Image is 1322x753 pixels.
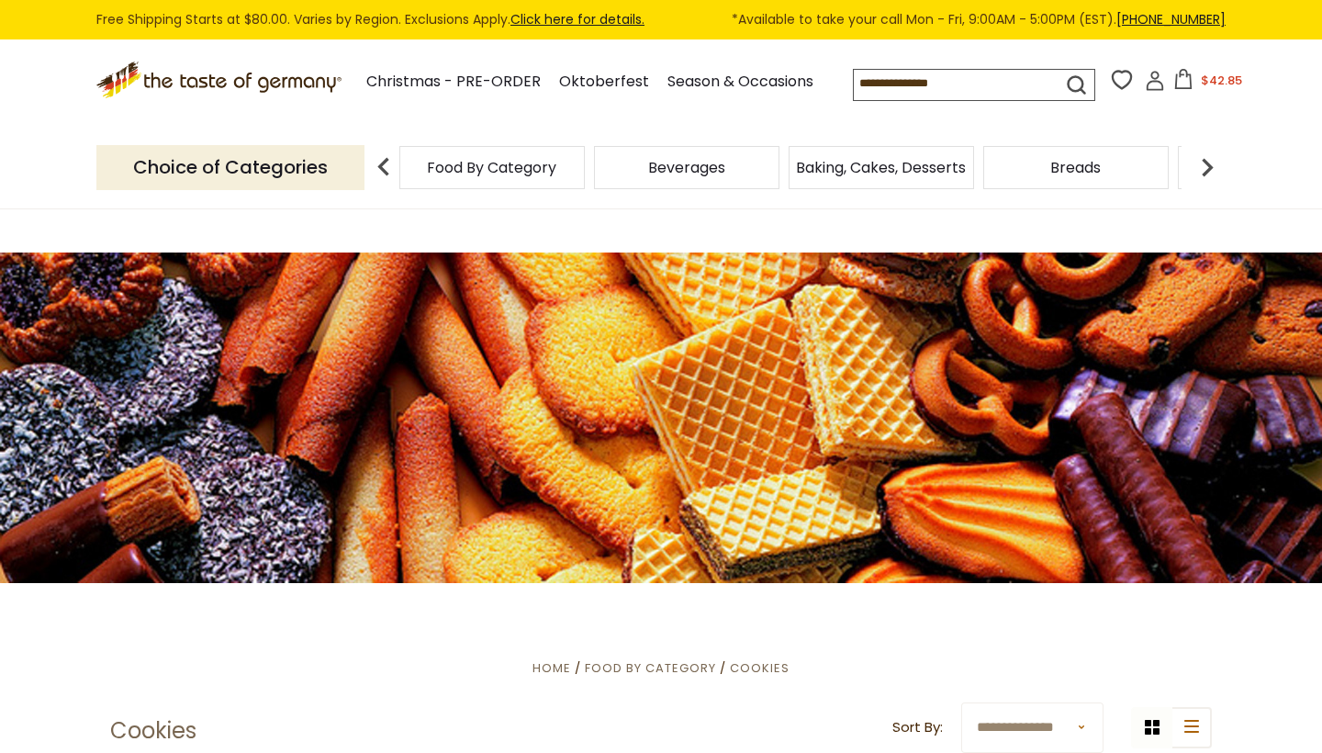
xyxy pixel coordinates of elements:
[732,9,1226,30] span: *Available to take your call Mon - Fri, 9:00AM - 5:00PM (EST).
[366,70,541,95] a: Christmas - PRE-ORDER
[1201,72,1242,89] span: $42.85
[585,659,716,677] a: Food By Category
[510,10,644,28] a: Click here for details.
[365,149,402,185] img: previous arrow
[427,161,556,174] a: Food By Category
[96,145,364,190] p: Choice of Categories
[1116,10,1226,28] a: [PHONE_NUMBER]
[892,716,943,739] label: Sort By:
[1169,69,1247,96] button: $42.85
[1189,149,1226,185] img: next arrow
[110,717,196,745] h1: Cookies
[559,70,649,95] a: Oktoberfest
[667,70,813,95] a: Season & Occasions
[648,161,725,174] a: Beverages
[532,659,571,677] a: Home
[96,9,1226,30] div: Free Shipping Starts at $80.00. Varies by Region. Exclusions Apply.
[796,161,966,174] a: Baking, Cakes, Desserts
[1050,161,1101,174] a: Breads
[730,659,790,677] a: Cookies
